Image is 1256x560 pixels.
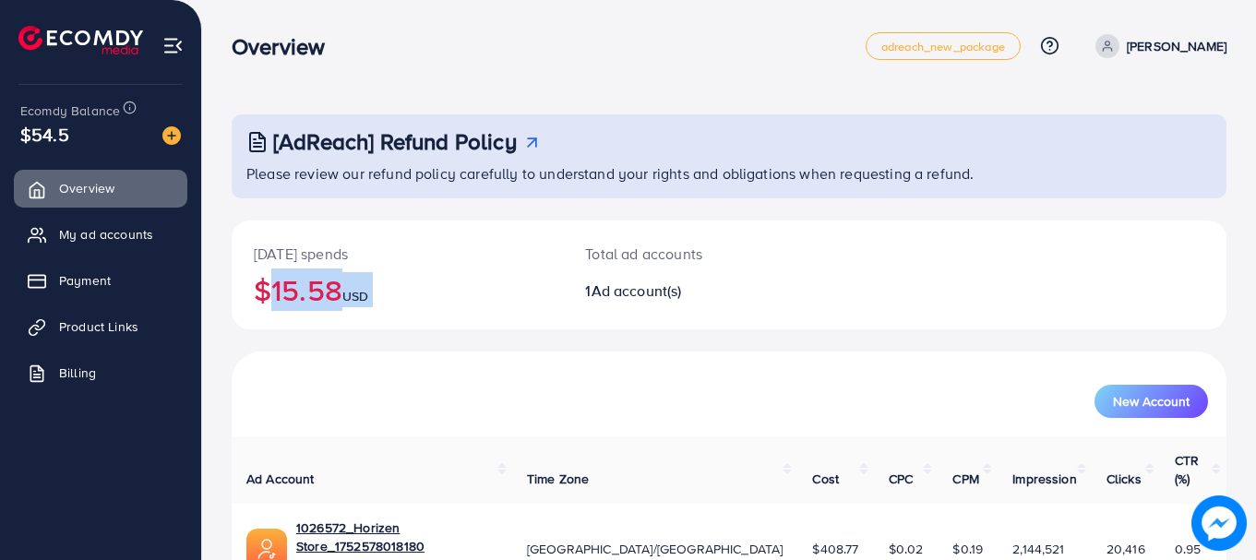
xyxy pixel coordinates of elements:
span: Cost [812,470,839,488]
a: adreach_new_package [866,32,1021,60]
img: menu [162,35,184,56]
span: [GEOGRAPHIC_DATA]/[GEOGRAPHIC_DATA] [527,540,784,558]
span: $0.02 [889,540,924,558]
span: Payment [59,271,111,290]
span: CPM [952,470,978,488]
a: Billing [14,354,187,391]
a: Payment [14,262,187,299]
span: 0.95 [1175,540,1202,558]
span: 20,416 [1106,540,1145,558]
span: Impression [1012,470,1077,488]
span: $54.5 [20,121,69,148]
a: Overview [14,170,187,207]
a: 1026572_Horizen Store_1752578018180 [296,518,497,556]
p: Please review our refund policy carefully to understand your rights and obligations when requesti... [246,162,1215,185]
p: [DATE] spends [254,243,541,265]
p: Total ad accounts [585,243,790,265]
img: logo [18,26,143,54]
h2: 1 [585,282,790,300]
img: image [162,126,181,145]
button: New Account [1095,385,1208,418]
span: 2,144,521 [1012,540,1064,558]
span: CTR (%) [1175,451,1199,488]
span: Billing [59,363,96,382]
h2: $15.58 [254,272,541,307]
span: $0.19 [952,540,983,558]
span: Ecomdy Balance [20,101,120,120]
span: $408.77 [812,540,858,558]
a: [PERSON_NAME] [1088,34,1226,58]
img: image [1191,495,1247,551]
span: adreach_new_package [881,41,1005,53]
p: [PERSON_NAME] [1127,35,1226,57]
span: Overview [59,179,114,197]
a: My ad accounts [14,216,187,253]
span: My ad accounts [59,225,153,244]
span: Product Links [59,317,138,336]
span: CPC [889,470,913,488]
span: Ad Account [246,470,315,488]
span: USD [342,287,368,305]
h3: Overview [232,33,340,60]
h3: [AdReach] Refund Policy [273,128,517,155]
span: Ad account(s) [592,280,682,301]
span: Time Zone [527,470,589,488]
a: Product Links [14,308,187,345]
span: Clicks [1106,470,1142,488]
span: New Account [1113,395,1190,408]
